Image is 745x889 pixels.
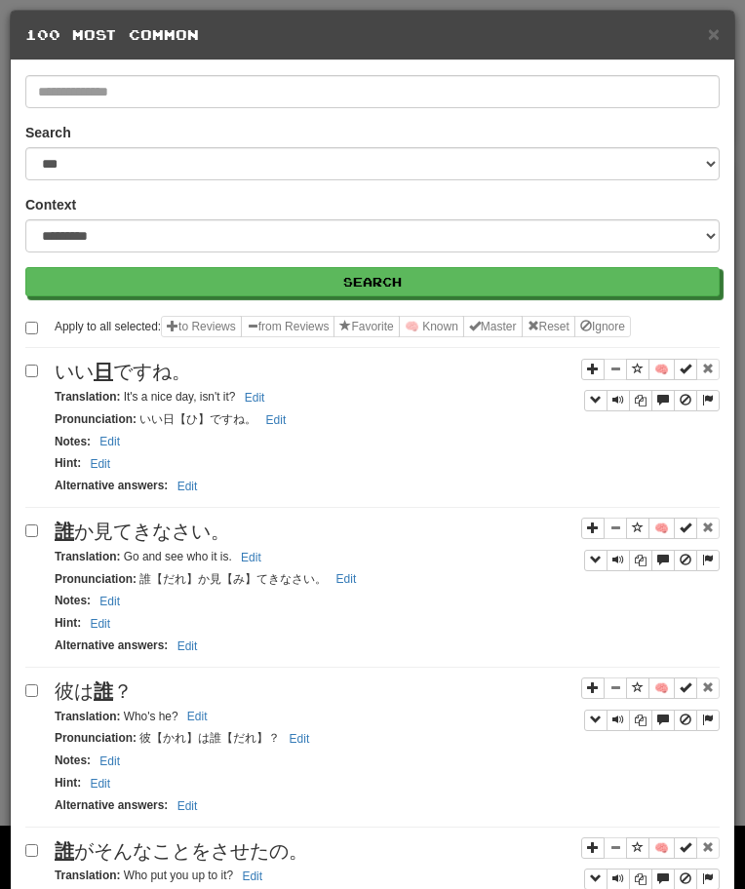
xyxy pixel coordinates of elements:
u: 誰 [55,840,74,862]
div: Sentence controls [584,550,720,571]
strong: Notes : [55,754,91,767]
button: Master [463,316,523,337]
strong: Notes : [55,594,91,607]
div: Sentence options [161,316,631,337]
button: 🧠 [648,359,675,380]
button: Edit [84,453,116,475]
small: Go and see who it is. [55,550,267,563]
button: Edit [239,387,271,408]
strong: Alternative answers : [55,638,168,652]
span: いい ですね。 [55,361,191,382]
button: 🧠 [648,677,675,699]
button: Edit [172,636,204,657]
strong: Alternative answers : [55,798,168,812]
button: Edit [94,751,126,772]
button: 🧠 [648,837,675,859]
strong: Notes : [55,435,91,448]
h5: 100 Most Common [25,25,720,45]
strong: Alternative answers : [55,479,168,492]
button: Search [25,267,720,296]
strong: Pronunciation : [55,731,137,745]
span: 彼は ？ [55,680,133,702]
button: 🧠 Known [399,316,464,337]
div: Sentence controls [584,710,720,731]
u: 日 [94,361,113,382]
strong: Translation : [55,550,120,563]
span: × [708,22,720,45]
small: 彼【かれ】は誰【だれ】？ [55,731,315,745]
button: Edit [331,568,363,590]
small: Who's he? [55,710,214,723]
u: 誰 [94,680,113,702]
strong: Pronunciation : [55,412,137,426]
strong: Hint : [55,616,81,630]
button: Edit [235,547,267,568]
button: Close [708,23,720,44]
button: from Reviews [241,316,335,337]
span: がそんなことをさせたの。 [55,840,308,862]
small: Who put you up to it? [55,869,268,882]
small: It's a nice day, isn't it? [55,390,270,404]
button: Edit [94,591,126,612]
button: Edit [172,795,204,817]
span: か見てきなさい。 [55,521,230,542]
small: 誰【だれ】か見【み】てきなさい。 [55,572,362,586]
button: Edit [94,431,126,452]
strong: Translation : [55,869,120,882]
button: Edit [284,728,316,750]
button: to Reviews [161,316,242,337]
button: 🧠 [648,518,675,539]
div: Sentence controls [584,390,720,411]
button: Edit [84,773,116,794]
div: Sentence controls [581,518,720,571]
button: Edit [260,409,293,431]
label: Search [25,123,71,142]
div: Sentence controls [581,677,720,731]
button: Reset [522,316,575,337]
u: 誰 [55,521,74,542]
div: Sentence controls [581,358,720,411]
strong: Translation : [55,390,120,404]
small: Apply to all selected: [55,320,161,333]
strong: Pronunciation : [55,572,137,586]
button: Edit [84,613,116,635]
button: Edit [172,476,204,497]
button: Edit [181,706,214,727]
strong: Hint : [55,456,81,470]
button: Edit [236,866,268,887]
button: Ignore [574,316,631,337]
strong: Translation : [55,710,120,723]
label: Context [25,195,76,214]
small: いい日【ひ】ですね。 [55,412,292,426]
strong: Hint : [55,776,81,790]
button: Favorite [333,316,399,337]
